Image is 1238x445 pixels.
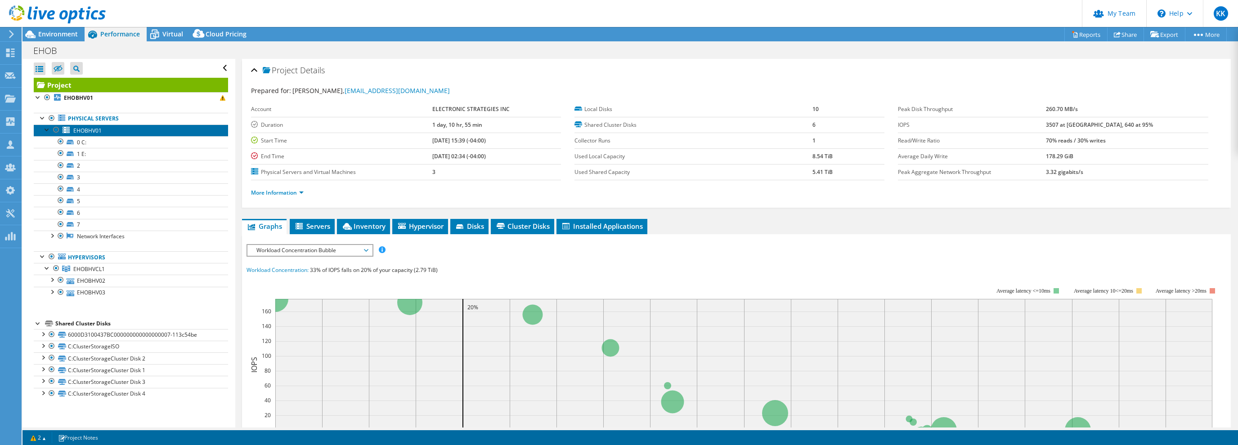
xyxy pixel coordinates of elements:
label: Start Time [251,136,433,145]
span: Performance [100,30,140,38]
text: 0 [268,426,271,434]
text: 60 [265,382,271,389]
a: Project [34,78,228,92]
label: Average Daily Write [898,152,1046,161]
a: 0 C: [34,136,228,148]
a: EHOBHVCL1 [34,263,228,275]
a: Reports [1064,27,1108,41]
a: 3 [34,172,228,183]
h1: EHOB [29,46,71,56]
a: EHOBHV01 [34,92,228,104]
a: EHOBHV02 [34,275,228,286]
text: 160 [262,307,271,315]
text: 120 [262,337,271,345]
b: 3.32 gigabits/s [1046,168,1083,176]
a: More Information [251,189,304,196]
span: EHOBHVCL1 [73,265,105,273]
b: 3507 at [GEOGRAPHIC_DATA], 640 at 95% [1046,121,1153,129]
label: IOPS [898,120,1046,129]
span: Details [300,65,325,76]
text: 40 [265,396,271,404]
a: C:ClusterStorageISO [34,341,228,352]
label: End Time [251,152,433,161]
span: EHOBHV01 [73,127,102,134]
b: 70% reads / 30% writes [1046,137,1106,144]
svg: \n [1157,9,1166,18]
a: 1 E: [34,148,228,160]
span: Workload Concentration Bubble [252,245,368,256]
a: EHOBHV03 [34,287,228,298]
text: 140 [262,322,271,330]
span: Virtual [162,30,183,38]
label: Peak Disk Throughput [898,105,1046,114]
a: Physical Servers [34,113,228,125]
a: C:ClusterStorageCluster Disk 4 [34,388,228,400]
tspan: Average latency <=10ms [996,288,1050,294]
span: Cluster Disks [495,222,550,231]
span: Project [263,66,298,75]
a: [EMAIL_ADDRESS][DOMAIN_NAME] [345,86,450,95]
label: Peak Aggregate Network Throughput [898,168,1046,177]
text: 80 [265,367,271,374]
b: EHOBHV01 [64,94,93,102]
a: Share [1107,27,1144,41]
span: Workload Concentration: [247,266,309,274]
span: 33% of IOPS falls on 20% of your capacity (2.79 TiB) [310,266,438,274]
span: Environment [38,30,78,38]
a: 7 [34,219,228,231]
b: 3 [432,168,435,176]
text: 20 [265,411,271,419]
a: 2 [34,160,228,172]
text: IOPS [249,356,259,372]
span: [PERSON_NAME], [292,86,450,95]
a: 6000D3100437BC000000000000000007-113c54be [34,329,228,341]
a: Project Notes [52,432,104,443]
a: 4 [34,183,228,195]
b: [DATE] 15:39 (-04:00) [432,137,486,144]
b: [DATE] 02:34 (-04:00) [432,152,486,160]
span: Cloud Pricing [206,30,247,38]
label: Local Disks [574,105,812,114]
label: Used Shared Capacity [574,168,812,177]
a: 6 [34,207,228,218]
text: Average latency >20ms [1156,288,1207,294]
b: 5.41 TiB [812,168,833,176]
a: C:ClusterStorageCluster Disk 1 [34,364,228,376]
a: Export [1144,27,1185,41]
b: 8.54 TiB [812,152,833,160]
b: ELECTRONIC STRATEGIES INC [432,105,510,113]
a: 2 [24,432,52,443]
span: Installed Applications [561,222,643,231]
span: Disks [455,222,484,231]
tspan: Average latency 10<=20ms [1074,288,1133,294]
label: Shared Cluster Disks [574,120,812,129]
label: Prepared for: [251,86,291,95]
span: Graphs [247,222,282,231]
label: Collector Runs [574,136,812,145]
a: C:ClusterStorageCluster Disk 2 [34,352,228,364]
text: 100 [262,352,271,360]
span: KK [1214,6,1228,21]
label: Duration [251,120,433,129]
label: Account [251,105,433,114]
a: 5 [34,195,228,207]
a: More [1185,27,1227,41]
b: 6 [812,121,816,129]
span: Servers [294,222,330,231]
span: Hypervisor [397,222,444,231]
text: 20% [467,303,478,311]
a: C:ClusterStorageCluster Disk 3 [34,376,228,387]
span: Inventory [341,222,386,231]
label: Used Local Capacity [574,152,812,161]
label: Read/Write Ratio [898,136,1046,145]
b: 1 day, 10 hr, 55 min [432,121,482,129]
b: 178.29 GiB [1046,152,1073,160]
b: 10 [812,105,819,113]
a: Hypervisors [34,251,228,263]
label: Physical Servers and Virtual Machines [251,168,433,177]
div: Shared Cluster Disks [55,318,228,329]
b: 1 [812,137,816,144]
a: Network Interfaces [34,231,228,242]
a: EHOBHV01 [34,125,228,136]
b: 260.70 MB/s [1046,105,1078,113]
